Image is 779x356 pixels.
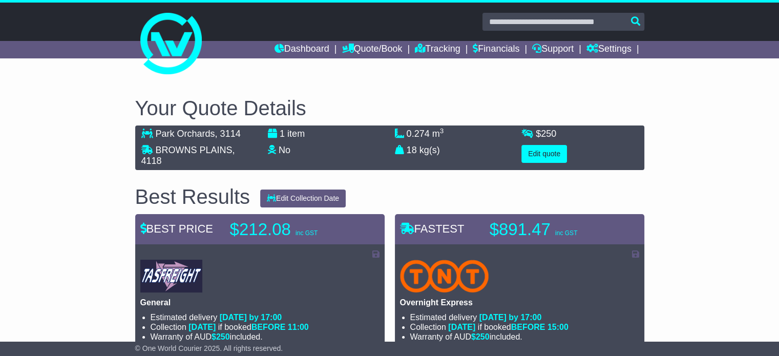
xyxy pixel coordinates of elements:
[260,190,346,207] button: Edit Collection Date
[415,41,460,58] a: Tracking
[215,129,241,139] span: , 3114
[419,145,440,155] span: kg(s)
[151,312,380,322] li: Estimated delivery
[151,332,380,342] li: Warranty of AUD included.
[140,222,213,235] span: BEST PRICE
[188,323,308,331] span: if booked
[287,129,305,139] span: item
[432,129,444,139] span: m
[490,219,618,240] p: $891.47
[471,332,490,341] span: $
[216,332,230,341] span: 250
[251,323,286,331] span: BEFORE
[521,145,567,163] button: Edit quote
[511,323,545,331] span: BEFORE
[141,145,235,166] span: , 4118
[230,219,358,240] p: $212.08
[407,145,417,155] span: 18
[548,323,569,331] span: 15:00
[536,129,556,139] span: $
[410,322,639,332] li: Collection
[151,322,380,332] li: Collection
[140,260,202,292] img: Tasfreight: General
[410,332,639,342] li: Warranty of AUD included.
[212,332,230,341] span: $
[296,229,318,237] span: inc GST
[400,260,489,292] img: TNT Domestic: Overnight Express
[188,323,216,331] span: [DATE]
[407,129,430,139] span: 0.274
[342,41,402,58] a: Quote/Book
[280,129,285,139] span: 1
[541,129,556,139] span: 250
[448,323,475,331] span: [DATE]
[400,298,639,307] p: Overnight Express
[448,323,568,331] span: if booked
[288,323,309,331] span: 11:00
[135,344,283,352] span: © One World Courier 2025. All rights reserved.
[586,41,631,58] a: Settings
[140,298,380,307] p: General
[220,313,282,322] span: [DATE] by 17:00
[476,332,490,341] span: 250
[275,41,329,58] a: Dashboard
[532,41,574,58] a: Support
[130,185,256,208] div: Best Results
[279,145,290,155] span: No
[479,313,542,322] span: [DATE] by 17:00
[135,97,644,119] h2: Your Quote Details
[410,312,639,322] li: Estimated delivery
[473,41,519,58] a: Financials
[555,229,577,237] span: inc GST
[400,222,465,235] span: FASTEST
[156,129,215,139] span: Park Orchards
[156,145,233,155] span: BROWNS PLAINS
[440,127,444,135] sup: 3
